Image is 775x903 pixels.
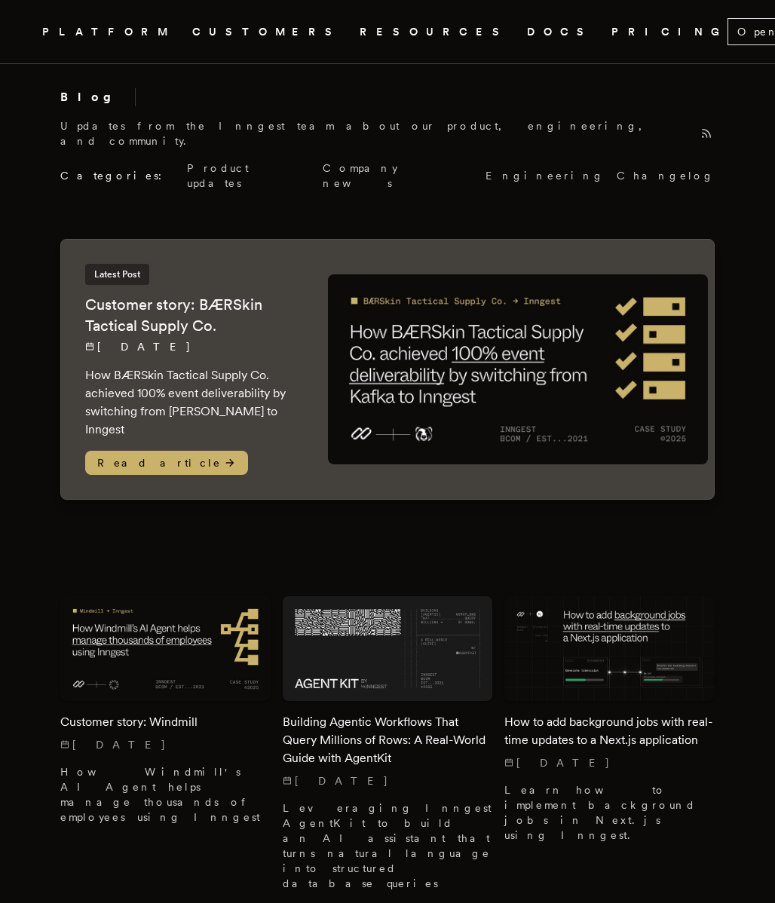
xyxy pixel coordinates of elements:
img: Featured image for Customer story: Windmill blog post [60,596,271,701]
p: [DATE] [85,339,298,354]
h2: Customer story: BÆRSkin Tactical Supply Co. [85,294,298,336]
a: CUSTOMERS [192,23,342,41]
span: Read article [85,451,248,475]
a: Featured image for Building Agentic Workflows That Query Millions of Rows: A Real-World Guide wit... [283,596,493,891]
p: How BÆRSkin Tactical Supply Co. achieved 100% event deliverability by switching from [PERSON_NAME... [85,366,298,439]
a: DOCS [527,23,593,41]
img: Featured image for Building Agentic Workflows That Query Millions of Rows: A Real-World Guide wit... [283,596,493,701]
p: [DATE] [504,755,715,770]
a: Featured image for Customer story: Windmill blog postCustomer story: Windmill[DATE] How Windmill'... [60,596,271,825]
a: Featured image for How to add background jobs with real-time updates to a Next.js application blo... [504,596,715,843]
button: RESOURCES [360,23,509,41]
p: Learn how to implement background jobs in Next.js using Inngest. [504,782,715,843]
a: Company news [323,161,473,191]
p: [DATE] [283,773,493,788]
span: Categories: [60,168,175,183]
p: Updates from the Inngest team about our product, engineering, and community. [60,118,686,148]
a: PRICING [611,23,728,41]
p: Leveraging Inngest AgentKit to build an AI assistant that turns natural language into structured ... [283,800,493,891]
h2: Customer story: Windmill [60,713,271,731]
h2: How to add background jobs with real-time updates to a Next.js application [504,713,715,749]
p: [DATE] [60,737,271,752]
a: Engineering [486,168,605,183]
img: Featured image for How to add background jobs with real-time updates to a Next.js application blo... [504,596,715,701]
h2: Blog [60,88,136,106]
a: Changelog [617,168,715,183]
span: Latest Post [85,264,149,285]
button: PLATFORM [42,23,174,41]
p: How Windmill's AI Agent helps manage thousands of employees using Inngest [60,764,271,825]
a: Product updates [187,161,311,191]
a: Latest PostCustomer story: BÆRSkin Tactical Supply Co.[DATE] How BÆRSkin Tactical Supply Co. achi... [60,239,715,500]
h2: Building Agentic Workflows That Query Millions of Rows: A Real-World Guide with AgentKit [283,713,493,767]
img: Featured image for Customer story: BÆRSkin Tactical Supply Co. blog post [328,274,708,464]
